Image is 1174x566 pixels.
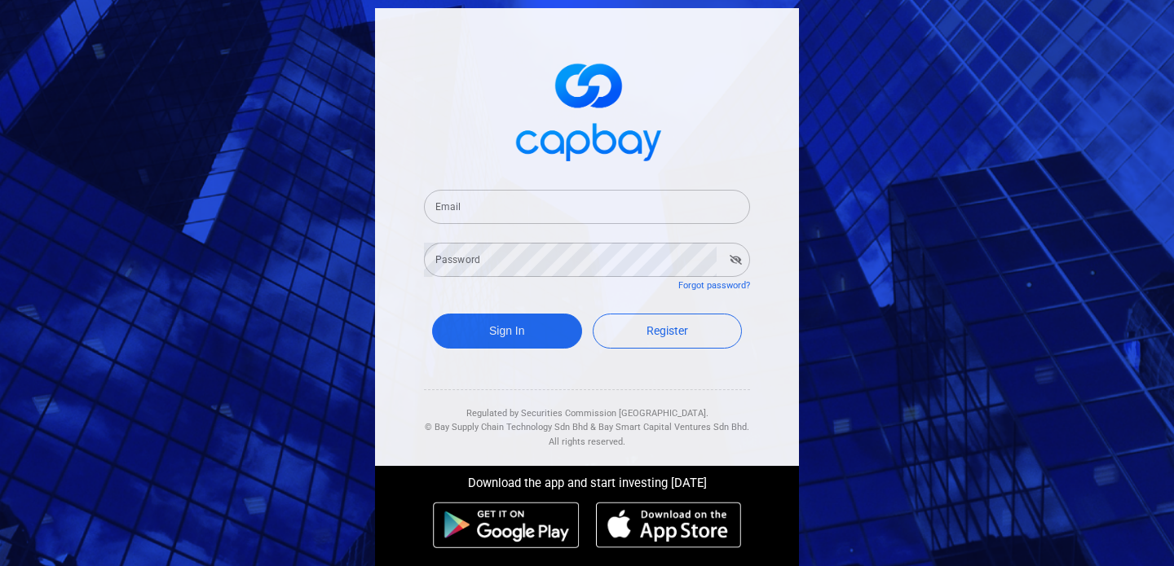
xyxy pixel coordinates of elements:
[424,390,750,450] div: Regulated by Securities Commission [GEOGRAPHIC_DATA]. & All rights reserved.
[432,314,582,349] button: Sign In
[598,422,749,432] span: Bay Smart Capital Ventures Sdn Bhd.
[596,502,741,549] img: ios
[647,324,688,337] span: Register
[678,280,750,291] a: Forgot password?
[433,502,580,549] img: android
[593,314,743,349] a: Register
[425,422,588,432] span: © Bay Supply Chain Technology Sdn Bhd
[505,49,669,170] img: logo
[363,466,811,494] div: Download the app and start investing [DATE]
